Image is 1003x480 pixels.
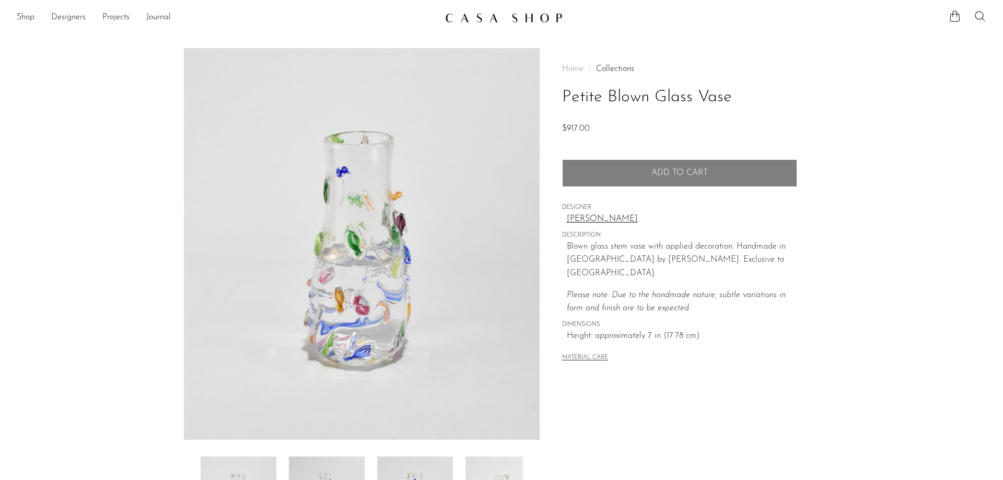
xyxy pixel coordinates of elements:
[562,354,608,362] button: MATERIAL CARE
[567,240,797,280] p: Blown glass stem vase with applied decoration. Handmade in [GEOGRAPHIC_DATA] by [PERSON_NAME]. Ex...
[562,159,797,186] button: Add to cart
[184,48,540,440] img: Petite Blown Glass Vase
[17,9,437,27] nav: Desktop navigation
[567,213,797,226] a: [PERSON_NAME]
[562,231,797,240] span: DESCRIPTION
[651,168,708,178] span: Add to cart
[51,11,86,25] a: Designers
[17,11,34,25] a: Shop
[562,65,797,73] nav: Breadcrumbs
[562,320,797,330] span: DIMENSIONS
[562,84,797,111] h1: Petite Blown Glass Vase
[567,291,786,313] em: Please note: Due to the handmade nature, subtle variations in form and finish are to be expected.
[146,11,171,25] a: Journal
[102,11,130,25] a: Projects
[562,124,590,133] span: $917.00
[562,203,797,213] span: DESIGNER
[567,330,797,343] span: Height: approximately 7 in (17.78 cm)
[17,9,437,27] ul: NEW HEADER MENU
[562,65,584,73] span: Home
[596,65,634,73] a: Collections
